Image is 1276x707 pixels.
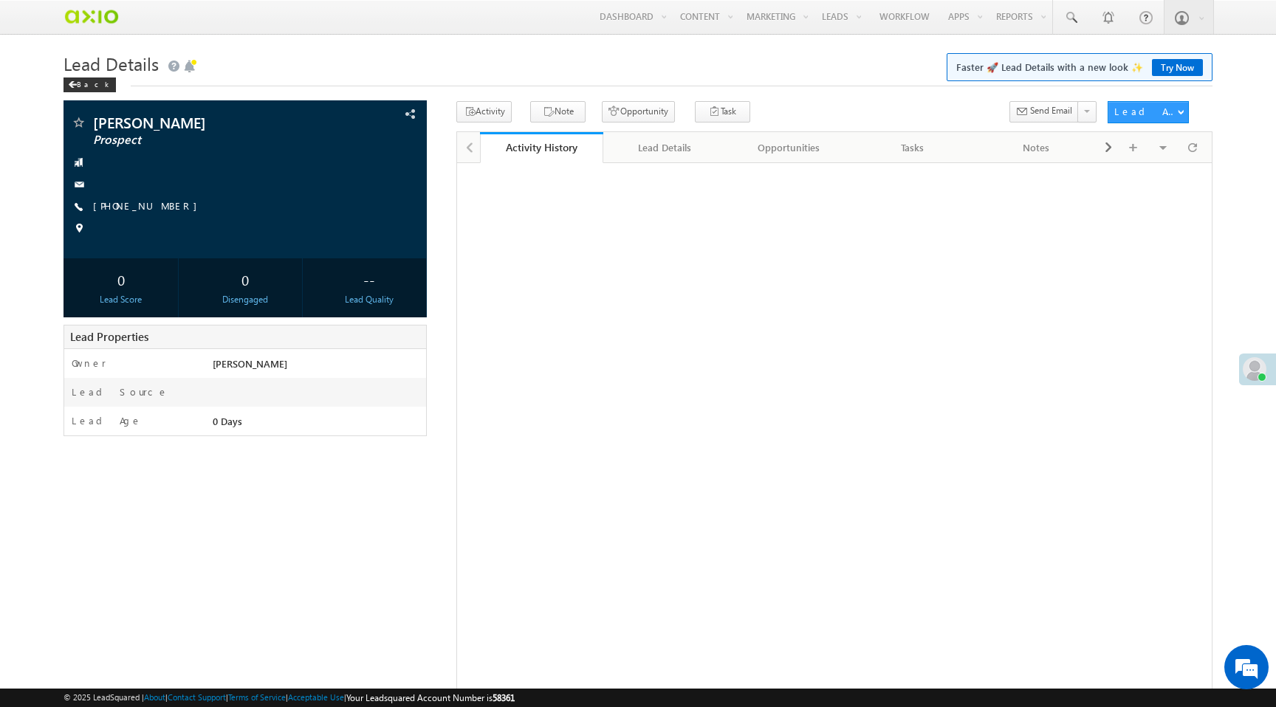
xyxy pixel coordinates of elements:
[987,139,1085,156] div: Notes
[93,133,320,148] span: Prospect
[1009,101,1079,123] button: Send Email
[480,132,604,163] a: Activity History
[695,101,750,123] button: Task
[67,293,174,306] div: Lead Score
[851,132,975,163] a: Tasks
[1030,104,1072,117] span: Send Email
[64,77,116,92] div: Back
[602,101,675,123] button: Opportunity
[456,101,512,123] button: Activity
[739,139,838,156] div: Opportunities
[213,357,287,370] span: [PERSON_NAME]
[72,356,106,370] label: Owner
[72,414,142,427] label: Lead Age
[209,414,426,435] div: 0 Days
[64,691,515,705] span: © 2025 LeadSquared | | | | |
[493,692,515,703] span: 58361
[288,692,344,702] a: Acceptable Use
[603,132,727,163] a: Lead Details
[64,4,119,30] img: Custom Logo
[346,692,515,703] span: Your Leadsquared Account Number is
[70,329,148,344] span: Lead Properties
[975,132,1099,163] a: Notes
[144,692,165,702] a: About
[192,293,299,306] div: Disengaged
[956,60,1203,75] span: Faster 🚀 Lead Details with a new look ✨
[863,139,962,156] div: Tasks
[316,293,423,306] div: Lead Quality
[192,266,299,293] div: 0
[530,101,586,123] button: Note
[1114,105,1177,118] div: Lead Actions
[72,385,168,399] label: Lead Source
[491,140,593,154] div: Activity History
[64,52,159,75] span: Lead Details
[316,266,423,293] div: --
[615,139,714,156] div: Lead Details
[1108,101,1189,123] button: Lead Actions
[228,692,286,702] a: Terms of Service
[1152,59,1203,76] a: Try Now
[67,266,174,293] div: 0
[727,132,851,163] a: Opportunities
[93,199,205,214] span: [PHONE_NUMBER]
[64,77,123,89] a: Back
[93,115,320,130] span: [PERSON_NAME]
[168,692,226,702] a: Contact Support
